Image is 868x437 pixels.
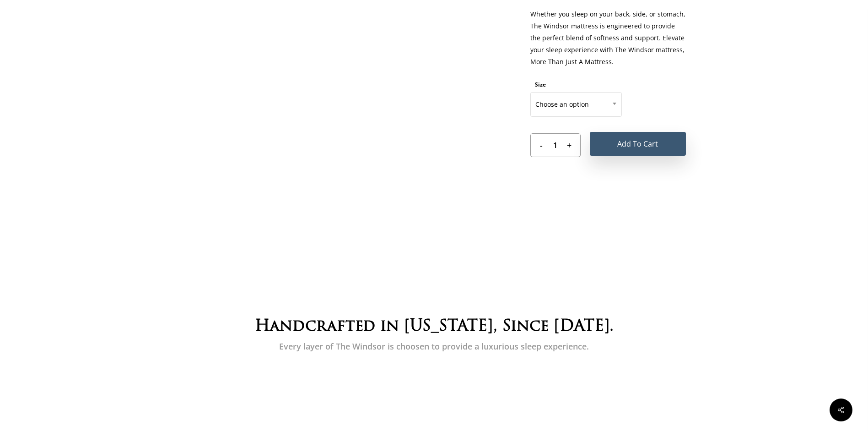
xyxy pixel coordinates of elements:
input: + [564,134,580,157]
label: Size [535,81,546,88]
span: Every layer of The Windsor is choosen to provide a luxurious sleep experience. [279,341,589,352]
p: Whether you sleep on your back, side, or stomach, The Windsor mattress is engineered to provide t... [530,8,686,77]
h2: Handcrafted in [US_STATE], Since [DATE]. [183,317,685,337]
button: Add to cart [590,132,686,156]
span: Choose an option [531,95,621,114]
input: - [531,134,547,157]
input: Product quantity [546,134,564,157]
iframe: Secure express checkout frame [539,168,677,194]
span: Choose an option [530,92,622,117]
